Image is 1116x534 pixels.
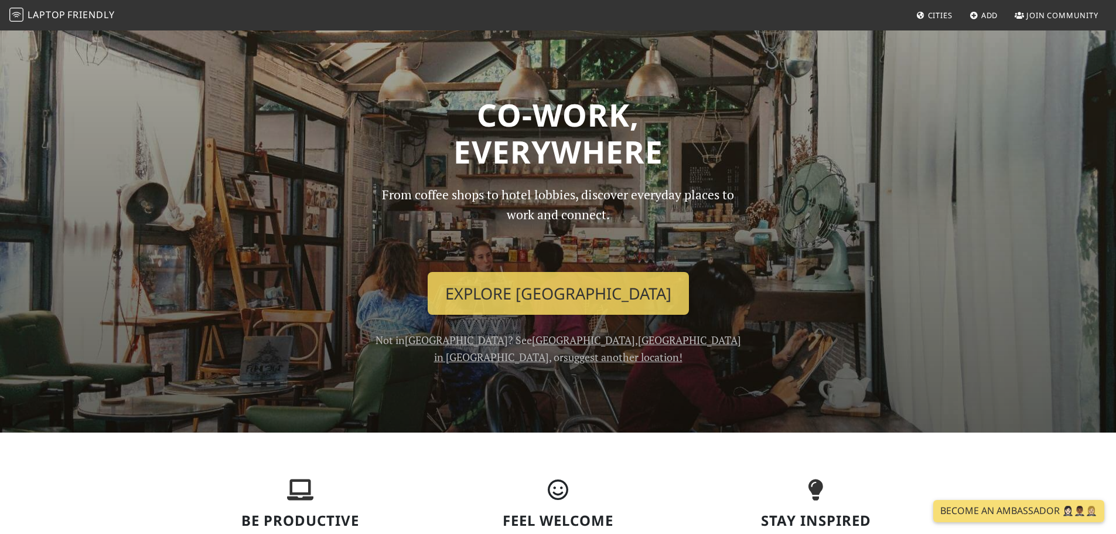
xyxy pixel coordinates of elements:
a: suggest another location! [564,350,682,364]
span: Laptop [28,8,66,21]
a: [GEOGRAPHIC_DATA] in [GEOGRAPHIC_DATA] [434,333,741,364]
span: Cities [928,10,953,21]
a: LaptopFriendly LaptopFriendly [9,5,115,26]
p: From coffee shops to hotel lobbies, discover everyday places to work and connect. [372,185,745,263]
a: Become an Ambassador 🤵🏻‍♀️🤵🏾‍♂️🤵🏼‍♀️ [933,500,1104,522]
span: Add [981,10,998,21]
h3: Feel Welcome [436,512,680,529]
img: LaptopFriendly [9,8,23,22]
a: Join Community [1010,5,1103,26]
h3: Be Productive [179,512,422,529]
span: Not in ? See , , or [376,333,741,364]
a: Add [965,5,1003,26]
a: [GEOGRAPHIC_DATA] [405,333,508,347]
a: [GEOGRAPHIC_DATA] [532,333,635,347]
span: Friendly [67,8,114,21]
h3: Stay Inspired [694,512,938,529]
a: Explore [GEOGRAPHIC_DATA] [428,272,689,315]
a: Cities [912,5,957,26]
h1: Co-work, Everywhere [179,96,938,171]
span: Join Community [1026,10,1098,21]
